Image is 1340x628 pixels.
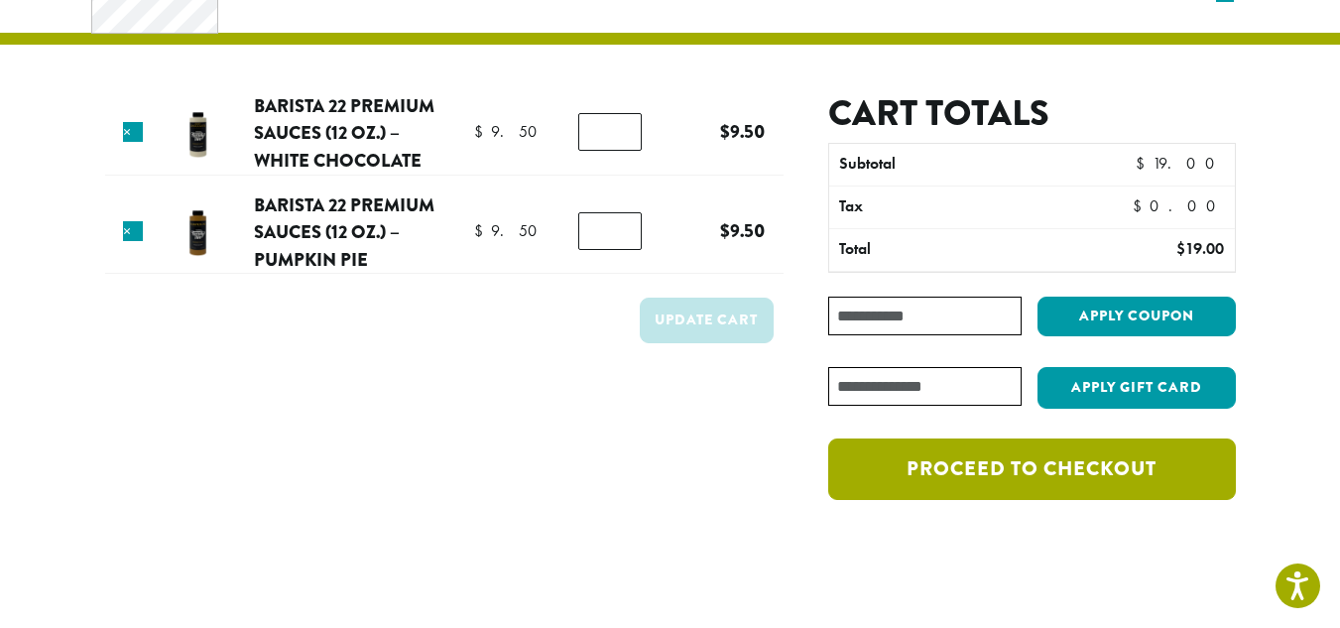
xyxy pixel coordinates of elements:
[254,191,434,273] a: Barista 22 Premium Sauces (12 oz.) – Pumpkin Pie
[123,221,143,241] a: Remove this item
[1136,153,1153,174] span: $
[1133,195,1150,216] span: $
[474,121,491,142] span: $
[1037,367,1236,409] button: Apply Gift Card
[720,118,730,145] span: $
[1176,238,1224,259] bdi: 19.00
[829,229,1072,271] th: Total
[720,217,765,244] bdi: 9.50
[578,212,642,250] input: Product quantity
[720,217,730,244] span: $
[1136,153,1224,174] bdi: 19.00
[829,144,1072,186] th: Subtotal
[474,220,547,241] bdi: 9.50
[474,220,491,241] span: $
[828,439,1235,500] a: Proceed to checkout
[829,187,1116,228] th: Tax
[1176,238,1185,259] span: $
[720,118,765,145] bdi: 9.50
[828,92,1235,135] h2: Cart totals
[578,113,642,151] input: Product quantity
[166,101,230,166] img: Barista 22 Premium Sauces (12 oz.) - White Chocolate
[474,121,547,142] bdi: 9.50
[166,199,230,264] img: Barista 22 Premium Sauces (12 oz.) - Pumpkin Pie
[640,298,774,342] button: Update cart
[123,122,143,142] a: Remove this item
[1133,195,1225,216] bdi: 0.00
[254,92,434,174] a: Barista 22 Premium Sauces (12 oz.) – White Chocolate
[1037,297,1236,337] button: Apply coupon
